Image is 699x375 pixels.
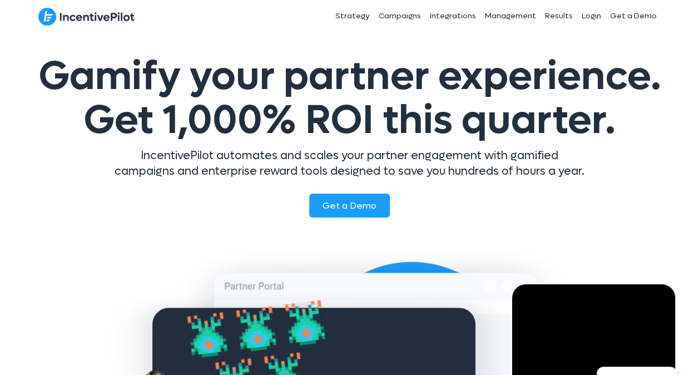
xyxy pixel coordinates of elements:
a: Integrations [425,2,480,30]
a: Strategy [330,2,374,30]
img: IncentivePilot [38,7,135,26]
p: IncentivePilot automates and scales your partner engagement with gamified campaigns and enterpris... [113,148,586,179]
a: Get a Demo [309,194,390,218]
a: Results [540,2,577,30]
a: Campaigns [374,2,425,30]
span: Get 1,000% ROI this quarter. [83,94,616,146]
a: Login [577,2,605,30]
span: Get a Demo [323,200,376,211]
span: Gamify your partner experience. [38,50,661,146]
a: Get a Demo [605,2,661,30]
a: Management [480,2,540,30]
nav: Header Menu [254,2,661,30]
